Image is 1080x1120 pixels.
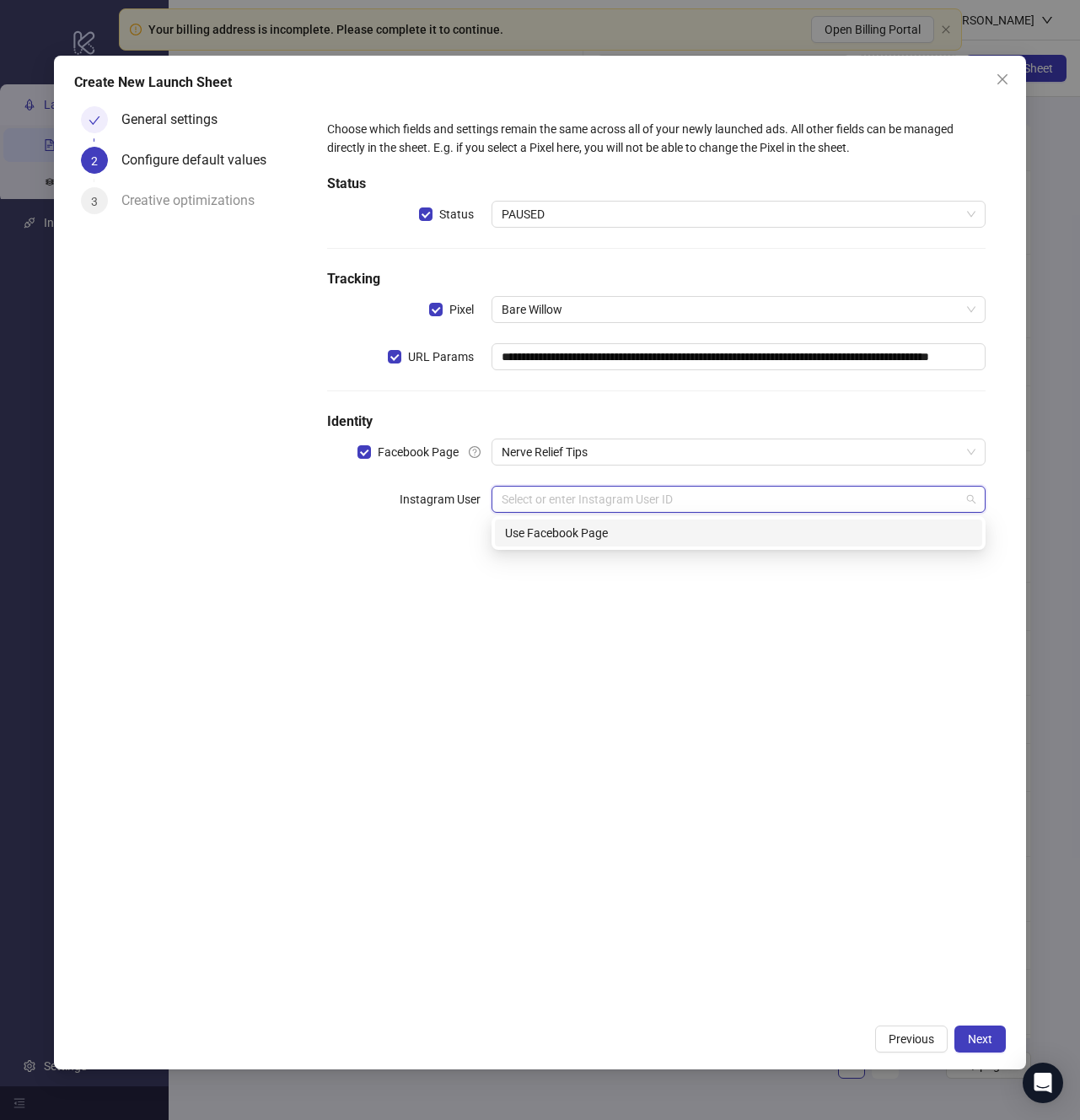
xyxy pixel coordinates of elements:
[327,412,986,432] h5: Identity
[502,202,975,227] span: PAUSED
[74,73,1006,93] div: Create New Launch Sheet
[121,106,231,133] div: General settings
[996,73,1009,86] span: close
[89,115,100,127] span: check
[1023,1063,1063,1103] div: Open Intercom Messenger
[469,446,481,458] span: question-circle
[121,187,268,214] div: Creative optimizations
[121,147,280,174] div: Configure default values
[495,520,982,547] div: Use Facebook Page
[400,486,492,513] label: Instagram User
[502,439,975,465] span: Nerve Relief Tips
[327,269,986,289] h5: Tracking
[401,347,481,366] span: URL Params
[989,66,1016,93] button: Close
[327,120,986,157] div: Choose which fields and settings remain the same across all of your newly launched ads. All other...
[371,443,465,461] span: Facebook Page
[875,1026,948,1053] button: Previous
[433,205,481,223] span: Status
[327,174,986,194] h5: Status
[505,524,972,542] div: Use Facebook Page
[91,154,98,168] span: 2
[968,1032,992,1046] span: Next
[889,1032,934,1046] span: Previous
[91,195,98,208] span: 3
[443,300,481,319] span: Pixel
[502,297,975,322] span: Bare Willow
[954,1026,1006,1053] button: Next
